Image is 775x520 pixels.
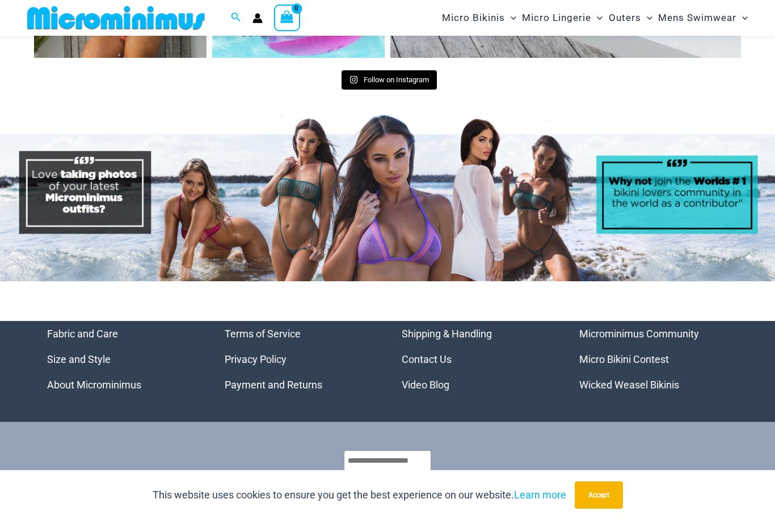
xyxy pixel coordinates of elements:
[225,328,301,340] a: Terms of Service
[522,3,591,32] span: Micro Lingerie
[349,75,358,84] svg: Instagram
[153,487,566,504] p: This website uses cookies to ensure you get the best experience on our website.
[641,3,652,32] span: Menu Toggle
[47,328,118,340] a: Fabric and Care
[655,3,751,32] a: Mens SwimwearMenu ToggleMenu Toggle
[442,3,505,32] span: Micro Bikinis
[658,3,736,32] span: Mens Swimwear
[47,379,141,391] a: About Microminimus
[439,3,519,32] a: Micro BikinisMenu ToggleMenu Toggle
[402,328,492,340] a: Shipping & Handling
[575,481,623,509] button: Accept
[606,3,655,32] a: OutersMenu ToggleMenu Toggle
[591,3,603,32] span: Menu Toggle
[437,2,752,34] nav: Site Navigation
[225,353,287,365] a: Privacy Policy
[342,70,437,90] a: Instagram Follow on Instagram
[514,489,566,501] a: Learn more
[231,11,241,25] a: Search icon link
[47,353,111,365] a: Size and Style
[402,321,551,398] nav: Menu
[274,5,300,31] a: View Shopping Cart, empty
[402,379,449,391] a: Video Blog
[579,353,669,365] a: Micro Bikini Contest
[579,321,728,398] nav: Menu
[23,5,209,31] img: MM SHOP LOGO FLAT
[579,321,728,398] aside: Footer Widget 4
[402,353,452,365] a: Contact Us
[47,321,196,398] nav: Menu
[47,321,196,398] aside: Footer Widget 1
[579,328,699,340] a: Microminimus Community
[519,3,605,32] a: Micro LingerieMenu ToggleMenu Toggle
[225,379,322,391] a: Payment and Returns
[609,3,641,32] span: Outers
[402,321,551,398] aside: Footer Widget 3
[579,379,679,391] a: Wicked Weasel Bikinis
[364,75,429,84] span: Follow on Instagram
[736,3,748,32] span: Menu Toggle
[225,321,374,398] aside: Footer Widget 2
[252,13,263,23] a: Account icon link
[225,321,374,398] nav: Menu
[505,3,516,32] span: Menu Toggle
